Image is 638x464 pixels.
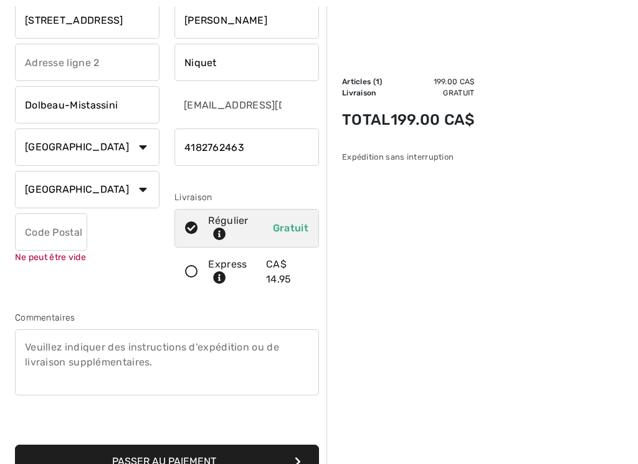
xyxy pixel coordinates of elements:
span: Gratuit [273,222,308,234]
input: Courriel [174,86,283,123]
div: Expédition sans interruption [342,151,475,163]
input: Adresse ligne 2 [15,44,159,81]
span: 1 [376,77,379,86]
td: Total [342,99,391,141]
input: Code Postal [15,213,87,251]
td: 199.00 CA$ [391,76,475,87]
td: Articles ( ) [342,76,391,87]
div: Régulier [208,213,265,243]
td: 199.00 CA$ [391,99,475,141]
input: Adresse ligne 1 [15,1,159,39]
div: Commentaires [15,311,319,324]
div: Livraison [174,191,319,204]
td: Gratuit [391,87,475,99]
input: Nom de famille [174,44,319,81]
input: Téléphone portable [174,128,319,166]
div: Express [208,257,258,287]
input: Ville [15,86,159,123]
input: Prénom [174,1,319,39]
div: Ne peut être vide [15,251,87,264]
td: Livraison [342,87,391,99]
div: CA$ 14.95 [266,257,308,287]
